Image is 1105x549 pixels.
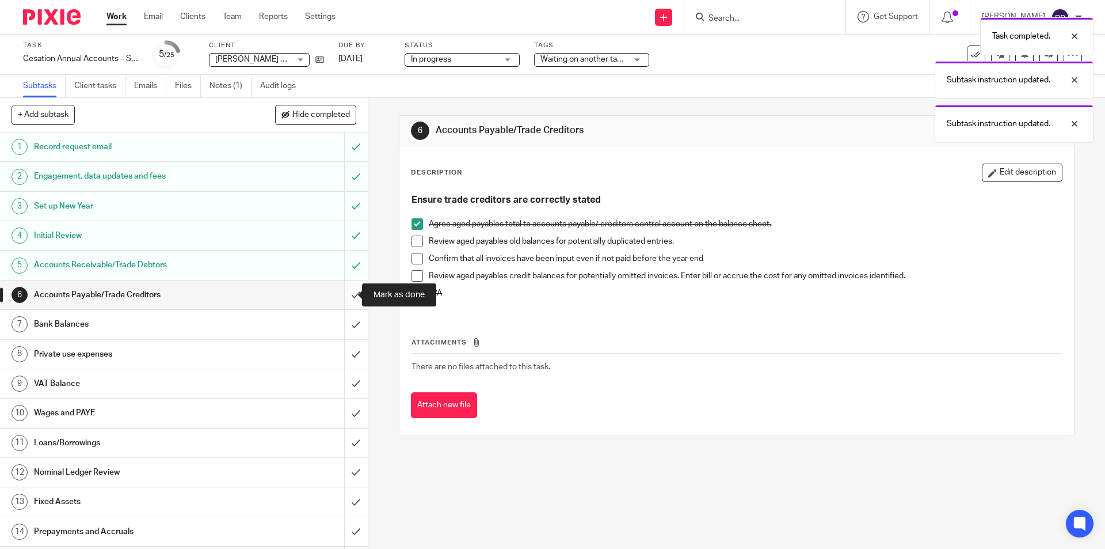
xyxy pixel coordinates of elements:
[34,464,233,481] h1: Nominal Ledger Review
[429,270,1061,282] p: Review aged payables credit balances for potentially omitted invoices. Enter bill or accrue the c...
[34,434,233,452] h1: Loans/Borrowings
[12,258,28,274] div: 5
[34,523,233,540] h1: Prepayments and Accruals
[12,228,28,244] div: 4
[12,376,28,392] div: 9
[134,75,166,97] a: Emails
[259,11,288,22] a: Reports
[34,493,233,510] h1: Fixed Assets
[34,168,233,185] h1: Engagement, data updates and fees
[23,53,138,65] div: Cesation Annual Accounts – ST/Partnership - Software
[429,218,1061,230] p: Agree aged payables total to accounts payable/ creditors control account on the balance sheet.
[12,316,28,332] div: 7
[159,48,174,61] div: 5
[411,339,467,346] span: Attachments
[411,55,451,63] span: In progress
[12,198,28,214] div: 3
[34,256,233,274] h1: Accounts Receivable/Trade Debtors
[12,287,28,303] div: 6
[12,435,28,451] div: 11
[947,118,1050,130] p: Subtask instruction updated.
[12,139,28,155] div: 1
[429,236,1061,247] p: Review aged payables old balances for potentially duplicated entries.
[411,195,601,205] strong: Ensure trade creditors are correctly stated
[12,405,28,421] div: 10
[223,11,242,22] a: Team
[947,74,1050,86] p: Subtask instruction updated.
[34,286,233,304] h1: Accounts Payable/Trade Creditors
[34,227,233,244] h1: Initial Review
[209,75,252,97] a: Notes (1)
[305,11,336,22] a: Settings
[12,169,28,185] div: 2
[429,287,1061,299] p: N/A
[292,111,350,120] span: Hide completed
[12,346,28,362] div: 8
[164,52,174,58] small: /25
[34,346,233,363] h1: Private use expenses
[23,41,138,50] label: Task
[338,41,390,50] label: Due by
[175,75,201,97] a: Files
[411,168,462,177] p: Description
[209,41,324,50] label: Client
[215,55,416,63] span: [PERSON_NAME] T/A Spitting Pig [GEOGRAPHIC_DATA]
[338,55,363,63] span: [DATE]
[411,363,550,371] span: There are no files attached to this task.
[540,55,686,63] span: Waiting on another task to be completed
[982,164,1062,182] button: Edit description
[34,138,233,156] h1: Record request email
[1051,8,1069,26] img: svg%3E
[12,464,28,480] div: 12
[106,11,127,22] a: Work
[34,404,233,422] h1: Wages and PAYE
[34,375,233,392] h1: VAT Balance
[405,41,520,50] label: Status
[12,494,28,510] div: 13
[534,41,649,50] label: Tags
[411,122,429,140] div: 6
[74,75,125,97] a: Client tasks
[992,31,1050,42] p: Task completed.
[23,75,66,97] a: Subtasks
[436,124,761,137] h1: Accounts Payable/Trade Creditors
[12,524,28,540] div: 14
[260,75,304,97] a: Audit logs
[12,105,75,124] button: + Add subtask
[275,105,356,124] button: Hide completed
[180,11,205,22] a: Clients
[429,253,1061,264] p: Confirm that all invoices have been input even if not paid before the year end
[34,316,233,333] h1: Bank Balances
[23,9,81,25] img: Pixie
[34,198,233,215] h1: Set up New Year
[144,11,163,22] a: Email
[411,392,477,418] button: Attach new file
